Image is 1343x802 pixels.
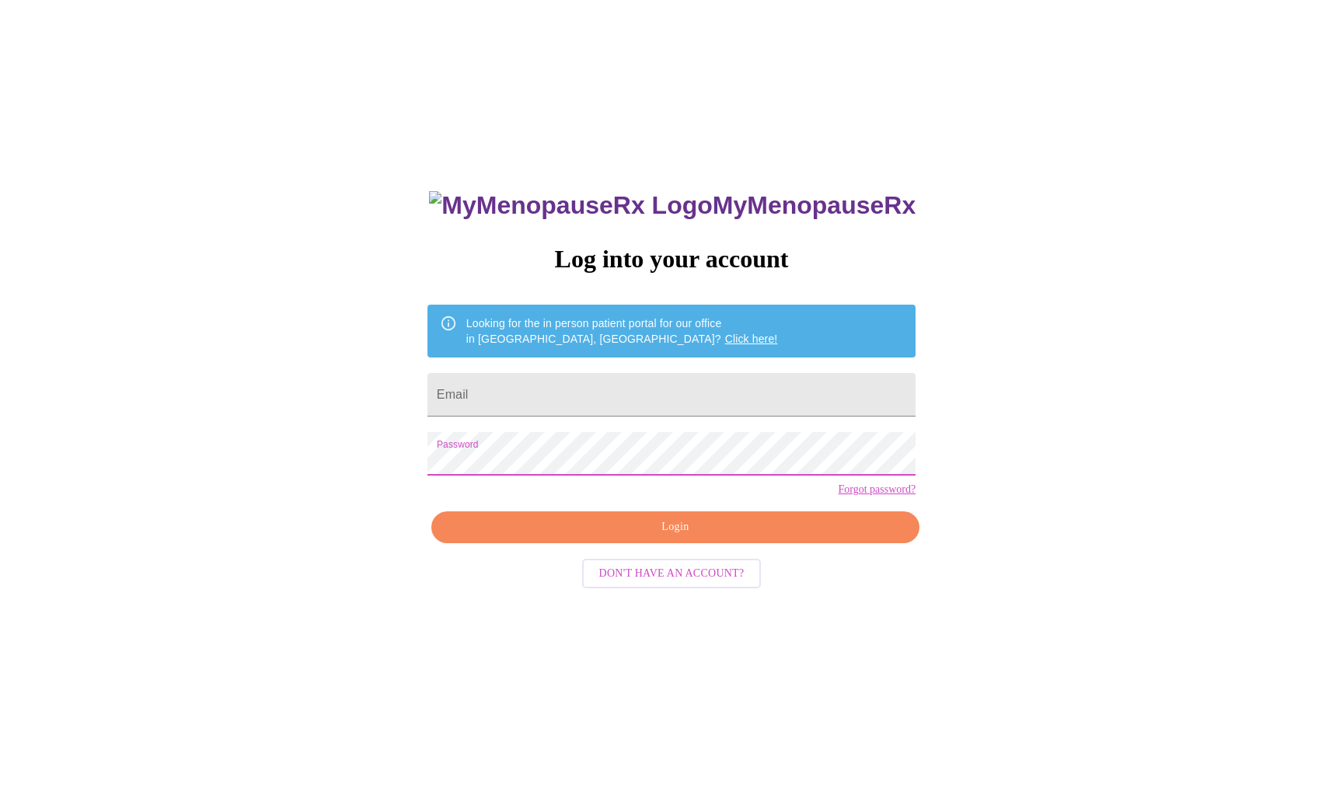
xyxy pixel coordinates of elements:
span: Login [449,518,902,537]
a: Don't have an account? [578,566,766,579]
a: Click here! [725,333,778,345]
a: Forgot password? [838,483,916,496]
span: Don't have an account? [599,564,745,584]
div: Looking for the in person patient portal for our office in [GEOGRAPHIC_DATA], [GEOGRAPHIC_DATA]? [466,309,778,353]
button: Don't have an account? [582,559,762,589]
button: Login [431,511,919,543]
img: MyMenopauseRx Logo [429,191,712,220]
h3: Log into your account [427,245,916,274]
h3: MyMenopauseRx [429,191,916,220]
